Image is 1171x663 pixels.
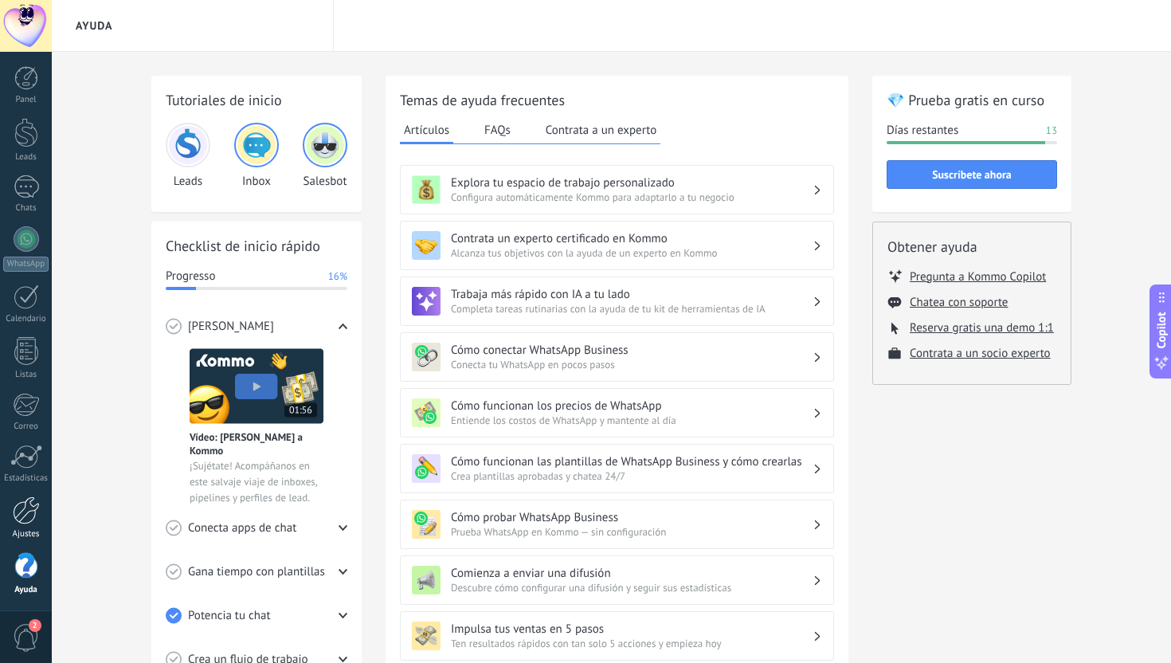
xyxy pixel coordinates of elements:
span: Configura automáticamente Kommo para adaptarlo a tu negocio [451,190,813,204]
h3: Cómo funcionan los precios de WhatsApp [451,398,813,414]
span: Vídeo: [PERSON_NAME] a Kommo [190,430,323,457]
span: Potencia tu chat [188,608,271,624]
div: Inbox [234,123,279,189]
button: Contrata a un socio experto [910,346,1051,361]
h2: Tutoriales de inicio [166,90,347,110]
h3: Cómo conectar WhatsApp Business [451,343,813,358]
h2: Obtener ayuda [887,237,1056,257]
h2: Checklist de inicio rápido [166,236,347,256]
div: Listas [3,370,49,380]
span: Conecta apps de chat [188,520,296,536]
h2: Temas de ayuda frecuentes [400,90,834,110]
span: Ten resultados rápidos con tan solo 5 acciones y empieza hoy [451,637,813,650]
img: Meet video [190,348,323,424]
div: Calendario [3,314,49,324]
h2: 💎 Prueba gratis en curso [887,90,1057,110]
div: Ajustes [3,529,49,539]
button: Suscríbete ahora [887,160,1057,189]
span: Completa tareas rutinarias con la ayuda de tu kit de herramientas de IA [451,302,813,316]
button: Chatea con soporte [910,295,1008,310]
span: Progresso [166,269,215,284]
h3: Contrata un experto certificado en Kommo [451,231,813,246]
div: Salesbot [303,123,347,189]
div: Estadísticas [3,473,49,484]
div: WhatsApp [3,257,49,272]
h3: Cómo probar WhatsApp Business [451,510,813,525]
div: Leads [3,152,49,163]
button: Contrata a un experto [542,118,660,142]
button: Artículos [400,118,453,144]
span: Conecta tu WhatsApp en pocos pasos [451,358,813,371]
span: Crea plantillas aprobadas y chatea 24/7 [451,469,813,483]
span: ¡Sujétate! Acompáñanos en este salvaje viaje de inboxes, pipelines y perfiles de lead. [190,458,323,506]
button: FAQs [480,118,515,142]
span: 16% [328,269,347,284]
div: Correo [3,422,49,432]
div: Chats [3,203,49,214]
span: 2 [29,619,41,632]
span: Gana tiempo con plantillas [188,564,325,580]
span: Copilot [1153,312,1169,349]
h3: Explora tu espacio de trabajo personalizado [451,175,813,190]
span: [PERSON_NAME] [188,319,274,335]
div: Panel [3,95,49,105]
span: Prueba WhatsApp en Kommo — sin configuración [451,525,813,539]
span: 13 [1046,123,1057,139]
span: Suscríbete ahora [932,169,1012,180]
h3: Trabaja más rápido con IA a tu lado [451,287,813,302]
h3: Impulsa tus ventas en 5 pasos [451,622,813,637]
button: Pregunta a Kommo Copilot [910,269,1046,284]
span: Alcanza tus objetivos con la ayuda de un experto en Kommo [451,246,813,260]
span: Descubre cómo configurar una difusión y seguir sus estadísticas [451,581,813,594]
div: Ayuda [3,585,49,595]
h3: Cómo funcionan las plantillas de WhatsApp Business y cómo crearlas [451,454,813,469]
div: Leads [166,123,210,189]
span: Días restantes [887,123,958,139]
span: Entiende los costos de WhatsApp y mantente al día [451,414,813,427]
h3: Comienza a enviar una difusión [451,566,813,581]
button: Reserva gratis una demo 1:1 [910,320,1054,335]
